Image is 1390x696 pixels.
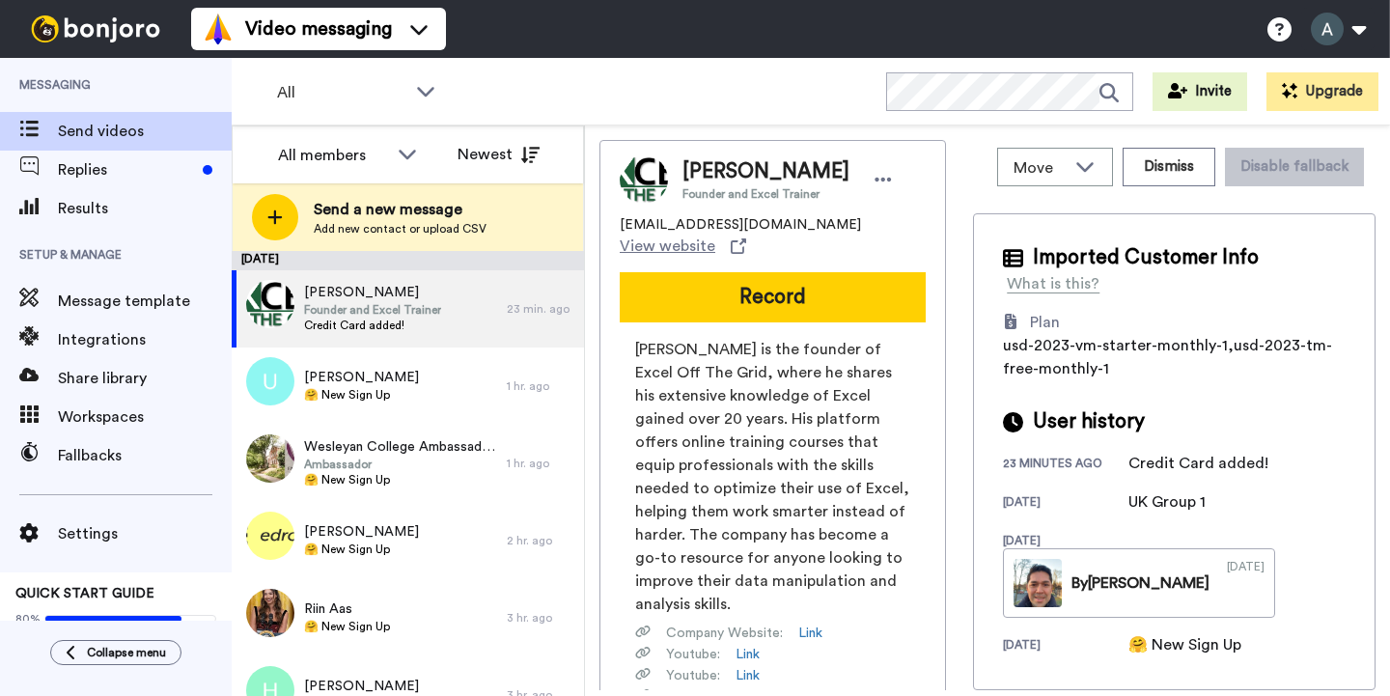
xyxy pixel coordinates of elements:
span: [PERSON_NAME] [304,368,419,387]
button: Collapse menu [50,640,181,665]
span: Imported Customer Info [1033,243,1259,272]
span: Youtube : [666,666,720,685]
button: Record [620,272,926,322]
a: Link [736,666,760,685]
span: Founder and Excel Trainer [304,302,441,318]
div: 3 hr. ago [507,610,574,626]
span: All [277,81,406,104]
button: Upgrade [1266,72,1378,111]
span: Send videos [58,120,232,143]
img: 1dddcea5-c606-48c3-a0fe-7890a2fe0399.jpg [246,589,294,637]
button: Invite [1153,72,1247,111]
div: [DATE] [1003,637,1128,656]
div: 2 hr. ago [507,533,574,548]
span: Company Website : [666,624,783,643]
span: 80% [15,611,41,626]
div: 1 hr. ago [507,378,574,394]
a: View website [620,235,746,258]
img: dd05b725-509c-4846-a7da-301b5b4759aa-thumb.jpg [1014,559,1062,607]
div: [DATE] [232,251,584,270]
div: UK Group 1 [1128,490,1225,514]
span: View website [620,235,715,258]
div: Credit Card added! [1128,452,1268,475]
div: What is this? [1007,272,1099,295]
span: Add new contact or upload CSV [314,221,486,237]
span: Ambassador [304,457,497,472]
div: Plan [1030,311,1060,334]
div: [DATE] [1003,494,1128,514]
a: Link [736,645,760,664]
div: 1 hr. ago [507,456,574,471]
span: Replies [58,158,195,181]
span: User history [1033,407,1145,436]
span: Riin Aas [304,599,390,619]
span: 🤗 New Sign Up [304,387,419,403]
span: Youtube : [666,645,720,664]
span: Integrations [58,328,232,351]
span: Fallbacks [58,444,232,467]
span: usd-2023-vm-starter-monthly-1,usd-2023-tm-free-monthly-1 [1003,338,1332,376]
span: Results [58,197,232,220]
img: 35afc1f6-b4d8-4135-aba8-5038a84f0338.png [246,512,294,560]
span: Move [1014,156,1066,180]
button: Dismiss [1123,148,1215,186]
span: Workspaces [58,405,232,429]
div: By [PERSON_NAME] [1071,571,1209,595]
span: Credit Card added! [304,318,441,333]
span: Collapse menu [87,645,166,660]
button: Disable fallback [1225,148,1364,186]
a: Link [798,624,822,643]
span: [PERSON_NAME] [304,522,419,542]
span: Share library [58,367,232,390]
span: Founder and Excel Trainer [682,186,849,202]
div: All members [278,144,388,167]
span: [PERSON_NAME] [682,157,849,186]
img: vm-color.svg [203,14,234,44]
div: 23 min. ago [507,301,574,317]
span: [PERSON_NAME] is the founder of Excel Off The Grid, where he shares his extensive knowledge of Ex... [635,338,910,616]
span: [EMAIL_ADDRESS][DOMAIN_NAME] [620,215,861,235]
img: c0ec6a91-dc3f-4e16-9e21-e1e98071d73d.jpg [246,434,294,483]
img: u.png [246,357,294,405]
span: Message template [58,290,232,313]
button: Newest [443,135,554,174]
span: Settings [58,522,232,545]
img: bj-logo-header-white.svg [23,15,168,42]
span: Wesleyan College Ambassador 2 [304,437,497,457]
a: By[PERSON_NAME][DATE] [1003,548,1275,618]
span: [PERSON_NAME] [304,283,441,302]
span: Video messaging [245,15,392,42]
span: 🤗 New Sign Up [304,542,419,557]
span: 🤗 New Sign Up [304,472,497,487]
img: fcf1e666-6c90-4fa0-9d90-95d10d8ac14c.png [246,280,294,328]
div: 23 minutes ago [1003,456,1128,475]
img: Image of Mark Proctor [620,155,668,204]
div: 🤗 New Sign Up [1128,633,1241,656]
span: Send a new message [314,198,486,221]
div: [DATE] [1227,559,1265,607]
div: [DATE] [1003,533,1128,548]
span: [PERSON_NAME] [304,677,419,696]
span: 🤗 New Sign Up [304,619,390,634]
span: QUICK START GUIDE [15,587,154,600]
